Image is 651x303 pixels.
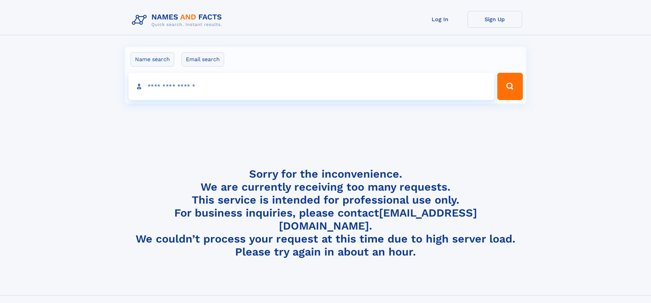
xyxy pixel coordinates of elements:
[279,206,477,232] a: [EMAIL_ADDRESS][DOMAIN_NAME]
[131,52,174,67] label: Name search
[129,167,522,259] h4: Sorry for the inconvenience. We are currently receiving too many requests. This service is intend...
[129,11,228,29] img: Logo Names and Facts
[128,73,494,100] input: search input
[497,73,523,100] button: Search Button
[467,11,522,28] a: Sign Up
[181,52,224,67] label: Email search
[413,11,467,28] a: Log In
